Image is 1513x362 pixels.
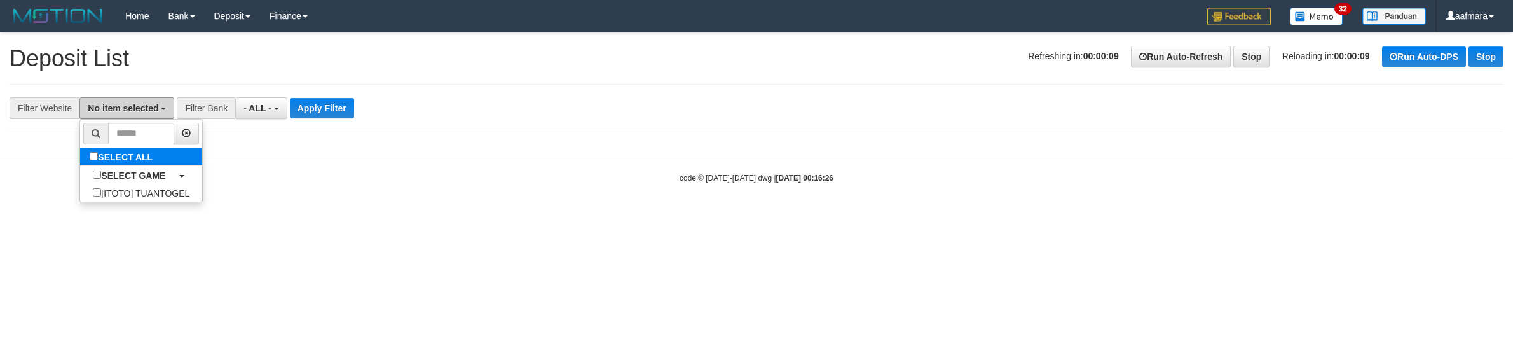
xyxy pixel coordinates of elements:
span: 32 [1334,3,1352,15]
button: - ALL - [235,97,287,119]
span: No item selected [88,103,158,113]
strong: 00:00:09 [1083,51,1119,61]
span: - ALL - [243,103,271,113]
a: Run Auto-Refresh [1131,46,1231,67]
label: SELECT ALL [80,148,165,165]
img: panduan.png [1362,8,1426,25]
h1: Deposit List [10,46,1503,71]
strong: [DATE] 00:16:26 [776,174,833,183]
img: MOTION_logo.png [10,6,106,25]
a: Stop [1468,46,1503,67]
b: SELECT GAME [101,171,165,181]
input: SELECT GAME [93,171,101,179]
span: Refreshing in: [1028,51,1118,61]
a: Stop [1233,46,1270,67]
a: SELECT GAME [80,166,202,184]
strong: 00:00:09 [1334,51,1370,61]
input: [ITOTO] TUANTOGEL [93,188,101,197]
input: SELECT ALL [90,152,98,160]
small: code © [DATE]-[DATE] dwg | [680,174,833,183]
div: Filter Website [10,97,79,119]
button: Apply Filter [290,98,354,118]
label: [ITOTO] TUANTOGEL [80,184,202,202]
div: Filter Bank [177,97,235,119]
img: Feedback.jpg [1207,8,1271,25]
button: No item selected [79,97,174,119]
a: Run Auto-DPS [1382,46,1466,67]
span: Reloading in: [1282,51,1370,61]
img: Button%20Memo.svg [1290,8,1343,25]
